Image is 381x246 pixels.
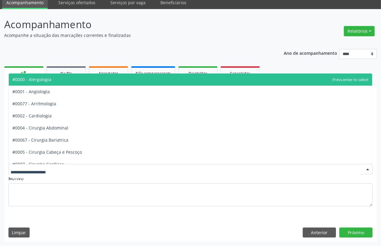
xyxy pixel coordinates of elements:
[12,77,51,82] span: #0000 - Alergologia
[12,113,52,119] span: #0002 - Cardiologia
[12,125,68,131] span: #0004 - Cirurgia Abdominal
[284,49,337,57] p: Ano de acompanhamento
[339,228,373,238] button: Próximo
[12,149,82,155] span: #0005 - Cirurgia Cabeça e Pescoço
[4,17,265,32] p: Acompanhamento
[303,228,336,238] button: Anterior
[12,161,64,167] span: #0007 - Cirurgia Cardiaca
[12,89,50,94] span: #0001 - Angiologia
[4,32,265,38] p: Acompanhe a situação das marcações correntes e finalizadas
[8,228,30,238] button: Limpar
[230,71,250,76] span: Cancelados
[60,71,72,76] span: Na fila
[136,71,171,76] span: Não compareceram
[344,26,375,36] button: Relatórios
[21,70,27,77] div: person_add
[8,174,24,184] label: Motivo
[189,71,207,76] span: Resolvidos
[12,101,56,107] span: #00077 - Arritmologia
[98,71,118,76] span: Agendados
[12,137,68,143] span: #00067 - Cirurgia Bariatrica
